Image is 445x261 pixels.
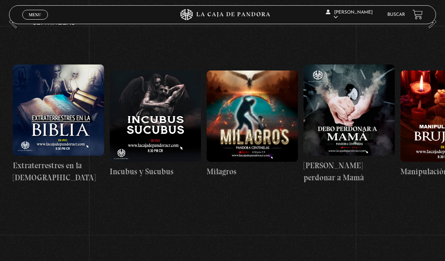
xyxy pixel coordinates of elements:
[9,15,22,28] button: Previous
[304,34,395,214] a: [PERSON_NAME] perdonar a Mamá
[13,160,104,183] h4: Extraterrestres en la [DEMOGRAPHIC_DATA]
[110,166,201,178] h4: Incubus y Sucubus
[26,19,44,24] span: Cerrar
[304,160,395,183] h4: [PERSON_NAME] perdonar a Mamá
[207,166,298,178] h4: Milagros
[326,10,373,20] span: [PERSON_NAME]
[413,9,423,20] a: View your shopping cart
[423,15,436,28] button: Next
[387,12,405,17] a: Buscar
[207,34,298,214] a: Milagros
[110,34,201,214] a: Incubus y Sucubus
[13,34,104,214] a: Extraterrestres en la [DEMOGRAPHIC_DATA]
[29,12,41,17] span: Menu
